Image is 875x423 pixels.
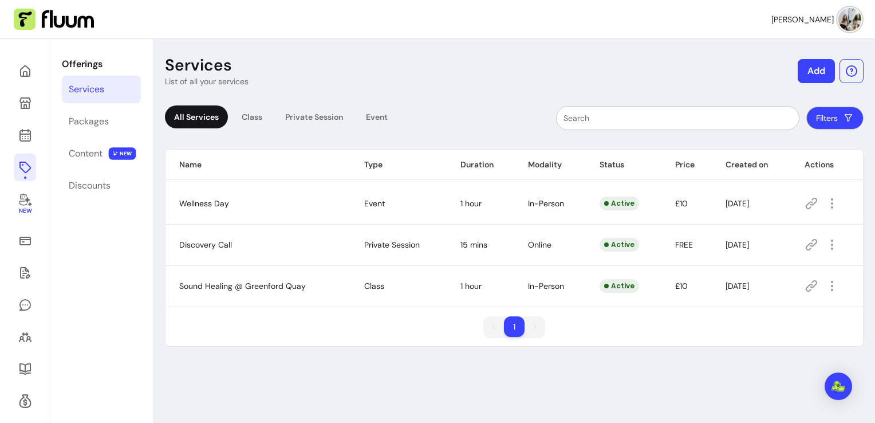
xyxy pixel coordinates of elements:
span: Class [364,281,384,291]
th: Created on [712,150,791,180]
img: avatar [838,8,861,31]
span: 15 mins [460,240,487,250]
div: Class [232,105,271,128]
th: Price [661,150,712,180]
div: Active [600,197,639,210]
a: Discounts [62,172,141,199]
div: Packages [69,115,109,128]
span: FREE [675,240,693,250]
li: pagination item 1 active [504,316,525,337]
span: [DATE] [726,281,749,291]
span: Sound Healing @ Greenford Quay [179,281,306,291]
p: List of all your services [165,76,249,87]
nav: pagination navigation [478,311,551,343]
span: [PERSON_NAME] [771,14,834,25]
a: Packages [62,108,141,135]
span: In-Person [528,198,564,209]
div: Content [69,147,103,160]
div: Services [69,83,104,96]
span: £10 [675,281,688,291]
span: Event [364,198,385,209]
img: Fluum Logo [14,9,94,30]
span: 1 hour [460,198,482,209]
span: New [18,207,31,215]
a: New [14,186,36,222]
th: Name [165,150,350,180]
th: Type [350,150,446,180]
span: Private Session [364,240,420,250]
a: Waivers [14,259,36,287]
button: Add [798,59,835,83]
p: Services [165,55,232,76]
span: Wellness Day [179,198,229,209]
span: £10 [675,198,688,209]
a: Calendar [14,122,36,149]
span: [DATE] [726,240,749,250]
th: Modality [514,150,586,180]
input: Search [563,112,792,124]
a: Offerings [14,154,36,181]
div: All Services [165,105,228,128]
span: In-Person [528,281,564,291]
div: Private Session [276,105,352,128]
div: Active [600,238,639,252]
a: Sales [14,227,36,254]
a: Services [62,76,141,103]
th: Duration [447,150,514,180]
button: avatar[PERSON_NAME] [771,8,861,31]
a: Content NEW [62,140,141,167]
div: Event [357,105,397,128]
div: Discounts [69,179,111,193]
a: Refer & Earn [14,387,36,415]
span: 1 hour [460,281,482,291]
div: Active [600,279,639,293]
th: Actions [791,150,863,180]
a: Home [14,57,36,85]
div: Open Intercom Messenger [825,373,852,400]
p: Offerings [62,57,141,71]
th: Status [586,150,661,180]
a: My Messages [14,291,36,319]
span: NEW [109,147,136,160]
span: Online [528,240,551,250]
a: Clients [14,323,36,351]
a: My Page [14,89,36,117]
span: Discovery Call [179,240,232,250]
a: Resources [14,355,36,383]
button: Filters [806,107,864,130]
span: [DATE] [726,198,749,209]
